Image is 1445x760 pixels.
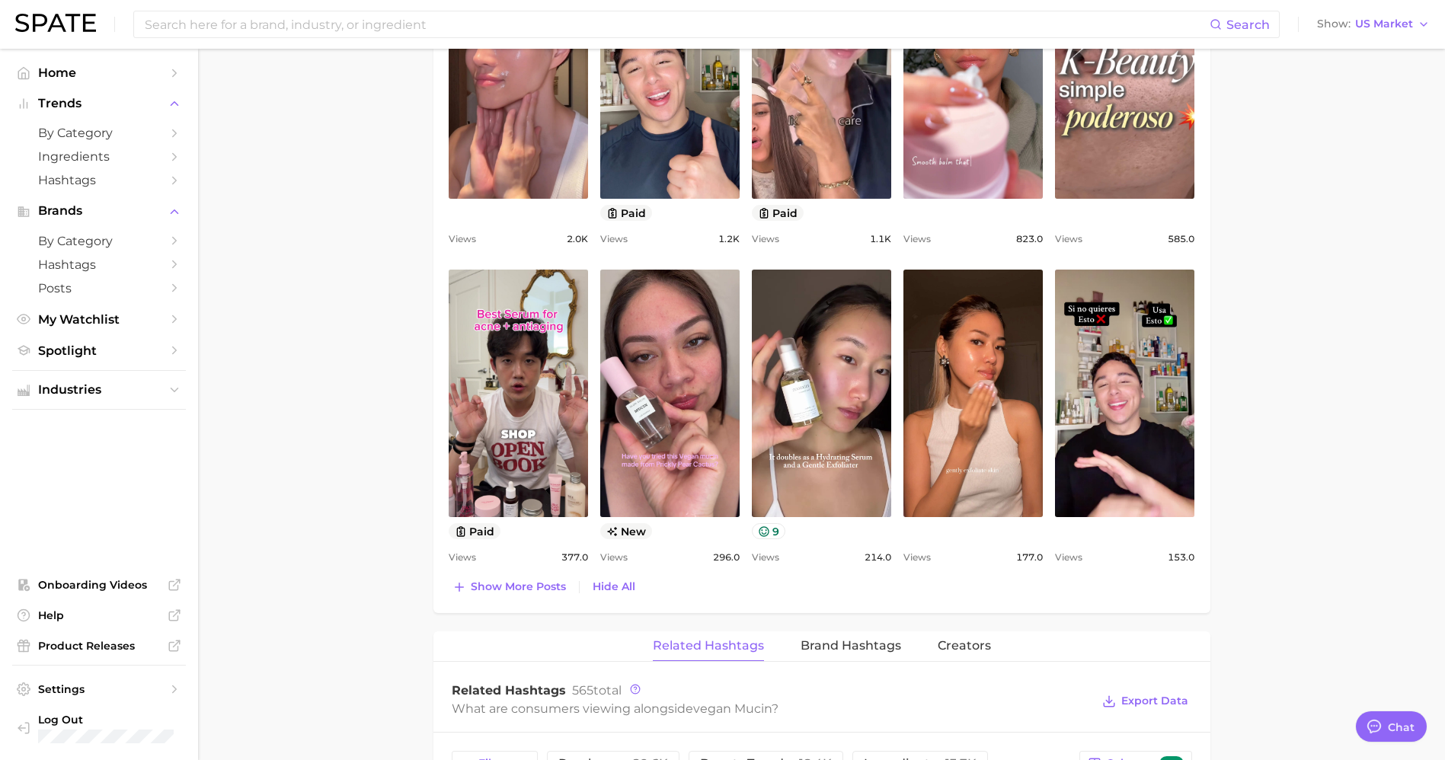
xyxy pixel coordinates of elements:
[12,573,186,596] a: Onboarding Videos
[12,678,186,701] a: Settings
[567,230,588,248] span: 2.0k
[600,548,628,567] span: Views
[752,523,786,539] button: 9
[693,701,772,716] span: vegan mucin
[38,65,160,80] span: Home
[801,639,901,653] span: Brand Hashtags
[865,548,891,567] span: 214.0
[1313,14,1434,34] button: ShowUS Market
[38,639,160,653] span: Product Releases
[449,230,476,248] span: Views
[1121,695,1188,707] span: Export Data
[1355,20,1413,28] span: US Market
[38,204,160,218] span: Brands
[12,229,186,253] a: by Category
[561,548,588,567] span: 377.0
[600,230,628,248] span: Views
[12,61,186,85] a: Home
[38,682,160,696] span: Settings
[870,230,891,248] span: 1.1k
[600,205,653,221] button: paid
[12,92,186,115] button: Trends
[38,281,160,295] span: Posts
[12,121,186,145] a: by Category
[452,698,1092,719] div: What are consumers viewing alongside ?
[1168,548,1194,567] span: 153.0
[718,230,740,248] span: 1.2k
[38,343,160,358] span: Spotlight
[38,578,160,592] span: Onboarding Videos
[38,383,160,397] span: Industries
[38,257,160,272] span: Hashtags
[12,339,186,362] a: Spotlight
[1098,691,1191,712] button: Export Data
[449,548,476,567] span: Views
[12,604,186,627] a: Help
[1168,230,1194,248] span: 585.0
[903,230,931,248] span: Views
[752,230,779,248] span: Views
[38,97,160,110] span: Trends
[903,548,931,567] span: Views
[653,639,764,653] span: Related Hashtags
[572,683,622,698] span: total
[38,149,160,164] span: Ingredients
[15,14,96,32] img: SPATE
[752,548,779,567] span: Views
[752,205,804,221] button: paid
[38,312,160,327] span: My Watchlist
[12,634,186,657] a: Product Releases
[938,639,991,653] span: Creators
[38,173,160,187] span: Hashtags
[1055,230,1082,248] span: Views
[572,683,593,698] span: 565
[449,523,501,539] button: paid
[452,683,566,698] span: Related Hashtags
[143,11,1210,37] input: Search here for a brand, industry, or ingredient
[713,548,740,567] span: 296.0
[471,580,566,593] span: Show more posts
[38,713,218,726] span: Log Out
[1016,548,1043,567] span: 177.0
[1226,18,1270,32] span: Search
[12,708,186,748] a: Log out. Currently logged in with e-mail jade.simmons@peachandlily.com.
[12,276,186,300] a: Posts
[12,200,186,222] button: Brands
[1016,230,1043,248] span: 823.0
[600,523,653,539] span: new
[38,234,160,248] span: by Category
[593,580,635,593] span: Hide All
[12,253,186,276] a: Hashtags
[38,608,160,622] span: Help
[38,126,160,140] span: by Category
[589,576,639,597] button: Hide All
[1317,20,1351,28] span: Show
[12,378,186,401] button: Industries
[1055,548,1082,567] span: Views
[449,576,570,598] button: Show more posts
[12,145,186,168] a: Ingredients
[12,168,186,192] a: Hashtags
[12,308,186,331] a: My Watchlist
